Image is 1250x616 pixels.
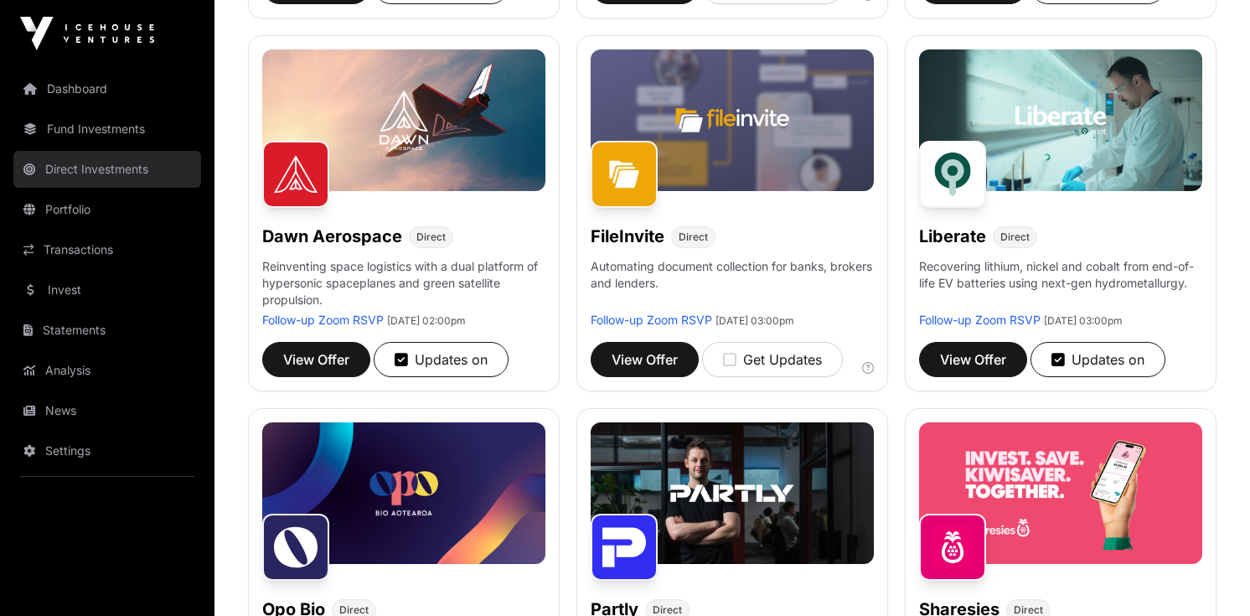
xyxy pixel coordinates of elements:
[591,258,874,312] p: Automating document collection for banks, brokers and lenders.
[387,314,466,327] span: [DATE] 02:00pm
[591,422,874,564] img: Partly-Banner.jpg
[1000,230,1030,244] span: Direct
[13,111,201,148] a: Fund Investments
[13,392,201,429] a: News
[679,230,708,244] span: Direct
[13,352,201,389] a: Analysis
[919,258,1202,312] p: Recovering lithium, nickel and cobalt from end-of-life EV batteries using next-gen hydrometallurgy.
[940,349,1006,370] span: View Offer
[262,342,370,377] button: View Offer
[374,342,509,377] button: Updates on
[612,349,678,370] span: View Offer
[919,141,986,208] img: Liberate
[1030,342,1165,377] button: Updates on
[723,349,822,370] div: Get Updates
[262,514,329,581] img: Opo Bio
[13,151,201,188] a: Direct Investments
[591,313,712,327] a: Follow-up Zoom RSVP
[919,514,986,581] img: Sharesies
[13,312,201,349] a: Statements
[13,70,201,107] a: Dashboard
[13,432,201,469] a: Settings
[591,514,658,581] img: Partly
[262,313,384,327] a: Follow-up Zoom RSVP
[13,231,201,268] a: Transactions
[591,141,658,208] img: FileInvite
[395,349,488,370] div: Updates on
[262,422,545,564] img: Opo-Bio-Banner.jpg
[262,49,545,191] img: Dawn-Banner.jpg
[13,272,201,308] a: Invest
[919,342,1027,377] button: View Offer
[262,141,329,208] img: Dawn Aerospace
[1166,536,1250,616] iframe: Chat Widget
[919,422,1202,564] img: Sharesies-Banner.jpg
[20,17,154,50] img: Icehouse Ventures Logo
[262,225,402,248] h1: Dawn Aerospace
[1051,349,1144,370] div: Updates on
[416,230,446,244] span: Direct
[1044,314,1123,327] span: [DATE] 03:00pm
[591,342,699,377] button: View Offer
[715,314,794,327] span: [DATE] 03:00pm
[702,342,843,377] button: Get Updates
[283,349,349,370] span: View Offer
[919,49,1202,191] img: Liberate-Banner.jpg
[262,258,545,312] p: Reinventing space logistics with a dual platform of hypersonic spaceplanes and green satellite pr...
[591,49,874,191] img: File-Invite-Banner.jpg
[13,191,201,228] a: Portfolio
[919,225,986,248] h1: Liberate
[919,313,1041,327] a: Follow-up Zoom RSVP
[591,225,664,248] h1: FileInvite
